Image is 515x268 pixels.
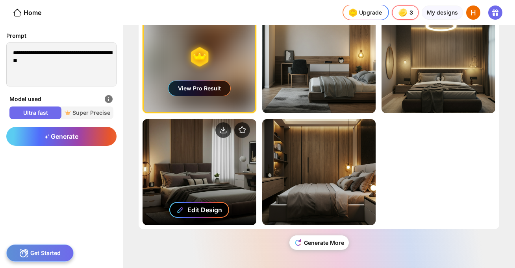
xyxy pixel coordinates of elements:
[346,6,382,19] div: Upgrade
[289,235,349,250] div: Generate More
[9,109,61,117] span: Ultra fast
[9,94,113,104] div: Model used
[6,244,74,262] div: Get Started
[187,206,222,214] div: Edit Design
[409,9,414,16] span: 3
[422,6,463,20] div: My designs
[466,6,480,20] img: AATXAJztq2xXIdmBD_NKYHameJPL50y9FEsU9UKUkpgd=s96-c
[6,31,117,40] div: Prompt
[169,81,230,96] div: View Pro Result
[13,8,41,17] div: Home
[44,132,78,140] span: Generate
[61,109,113,117] span: Super Precise
[346,6,359,19] img: upgrade-nav-btn-icon.gif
